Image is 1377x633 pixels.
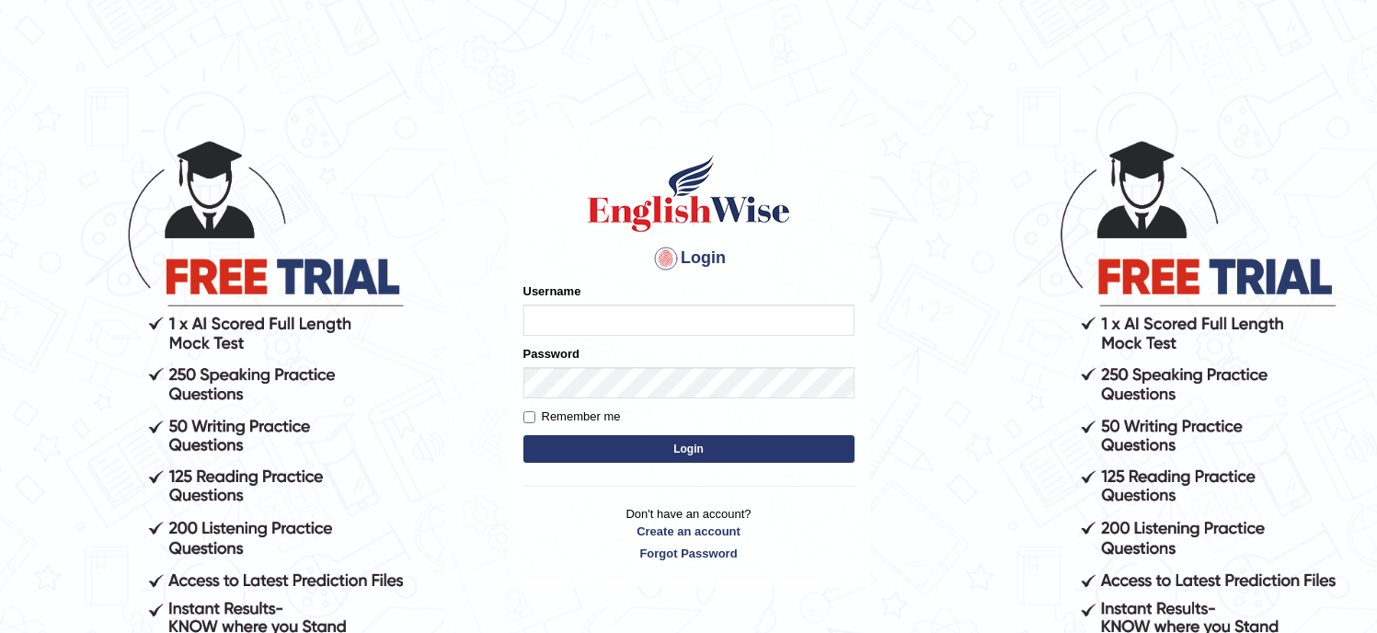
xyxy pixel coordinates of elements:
input: Remember me [523,411,535,423]
a: Forgot Password [523,545,855,562]
label: Password [523,345,579,363]
h4: Login [523,244,855,273]
img: Logo of English Wise sign in for intelligent practice with AI [584,152,794,235]
button: Login [523,435,855,463]
label: Username [523,282,581,300]
a: Create an account [523,523,855,540]
label: Remember me [523,408,621,426]
p: Don't have an account? [523,505,855,562]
